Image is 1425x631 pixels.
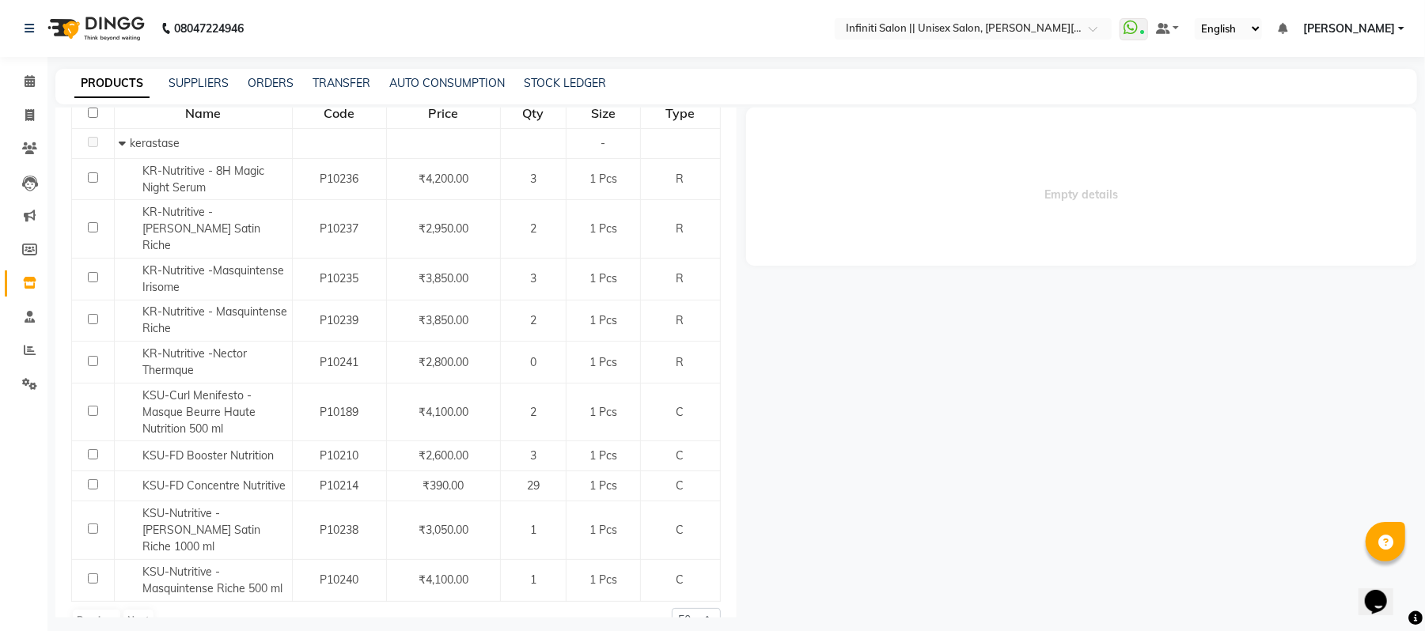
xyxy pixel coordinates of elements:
[502,99,565,127] div: Qty
[248,76,294,90] a: ORDERS
[589,405,617,419] span: 1 Pcs
[642,99,719,127] div: Type
[116,99,291,127] div: Name
[676,572,684,587] span: C
[589,172,617,186] span: 1 Pcs
[530,271,536,285] span: 3
[676,172,684,186] span: R
[419,572,468,587] span: ₹4,100.00
[389,76,505,90] a: AUTO CONSUMPTION
[419,172,468,186] span: ₹4,200.00
[530,221,536,236] span: 2
[676,355,684,369] span: R
[746,108,1418,266] span: Empty details
[294,99,385,127] div: Code
[142,346,247,377] span: KR-Nutritive -Nector Thermque
[142,263,284,294] span: KR-Nutritive -Masquintense Irisome
[320,221,358,236] span: P10237
[313,76,370,90] a: TRANSFER
[1303,21,1395,37] span: [PERSON_NAME]
[676,221,684,236] span: R
[676,313,684,327] span: R
[142,506,260,554] span: KSU-Nutritive - [PERSON_NAME] Satin Riche 1000 ml
[530,405,536,419] span: 2
[320,523,358,537] span: P10238
[419,448,468,463] span: ₹2,600.00
[676,405,684,419] span: C
[130,136,180,150] span: kerastase
[419,313,468,327] span: ₹3,850.00
[119,136,130,150] span: Collapse Row
[142,448,274,463] span: KSU-FD Booster Nutrition
[320,478,358,493] span: P10214
[419,523,468,537] span: ₹3,050.00
[530,448,536,463] span: 3
[589,221,617,236] span: 1 Pcs
[589,523,617,537] span: 1 Pcs
[530,523,536,537] span: 1
[320,572,358,587] span: P10240
[320,355,358,369] span: P10241
[174,6,244,51] b: 08047224946
[142,164,264,195] span: KR-Nutritive - 8H Magic Night Serum
[142,388,256,436] span: KSU-Curl Menifesto - Masque Beurre Haute Nutrition 500 ml
[589,355,617,369] span: 1 Pcs
[142,478,286,493] span: KSU-FD Concentre Nutritive
[423,478,464,493] span: ₹390.00
[388,99,499,127] div: Price
[601,136,605,150] span: -
[530,355,536,369] span: 0
[676,478,684,493] span: C
[589,448,617,463] span: 1 Pcs
[320,313,358,327] span: P10239
[419,221,468,236] span: ₹2,950.00
[1359,568,1409,615] iframe: chat widget
[40,6,149,51] img: logo
[524,76,606,90] a: STOCK LEDGER
[589,572,617,587] span: 1 Pcs
[530,572,536,587] span: 1
[419,271,468,285] span: ₹3,850.00
[320,271,358,285] span: P10235
[74,70,150,98] a: PRODUCTS
[676,523,684,537] span: C
[169,76,229,90] a: SUPPLIERS
[530,172,536,186] span: 3
[589,478,617,493] span: 1 Pcs
[530,313,536,327] span: 2
[589,313,617,327] span: 1 Pcs
[142,565,282,595] span: KSU-Nutritive - Masquintense Riche 500 ml
[320,448,358,463] span: P10210
[527,478,540,493] span: 29
[589,271,617,285] span: 1 Pcs
[320,405,358,419] span: P10189
[142,304,287,335] span: KR-Nutritive - Masquintense Riche
[419,355,468,369] span: ₹2,800.00
[142,205,260,252] span: KR-Nutritive - [PERSON_NAME] Satin Riche
[419,405,468,419] span: ₹4,100.00
[320,172,358,186] span: P10236
[676,448,684,463] span: C
[567,99,639,127] div: Size
[676,271,684,285] span: R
